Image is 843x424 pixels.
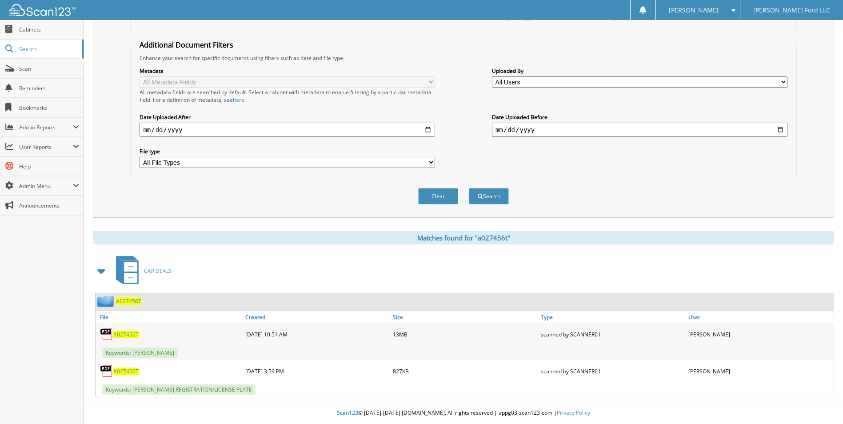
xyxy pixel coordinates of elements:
[753,8,830,13] span: [PERSON_NAME] Ford LLC
[243,362,391,380] div: [DATE] 3:59 PM
[100,364,113,378] img: PDF.png
[140,67,435,75] label: Metadata
[135,54,791,62] div: Enhance your search for specific documents using filters such as date and file type.
[144,267,172,275] span: CAR DEALS
[111,253,172,288] a: CAR DEALS
[418,188,458,204] button: Clear
[100,328,113,341] img: PDF.png
[19,124,73,131] span: Admin Reports
[686,325,834,343] div: [PERSON_NAME]
[113,368,139,375] a: A027456T
[557,409,590,416] a: Privacy Policy
[799,381,843,424] iframe: Chat Widget
[19,182,73,190] span: Admin Menu
[233,96,244,104] a: here
[492,113,787,121] label: Date Uploaded Before
[686,311,834,323] a: User
[539,311,686,323] a: Type
[243,325,391,343] div: [DATE] 10:51 AM
[19,84,79,92] span: Reminders
[492,67,787,75] label: Uploaded By
[116,297,141,305] a: A027456T
[19,26,79,33] span: Cabinets
[93,231,834,244] div: Matches found for "a027456t"
[84,402,843,424] div: © [DATE]-[DATE] [DOMAIN_NAME]. All rights reserved | appg03-scan123-com |
[469,188,509,204] button: Search
[19,143,73,151] span: User Reports
[140,123,435,137] input: start
[243,311,391,323] a: Created
[135,40,238,50] legend: Additional Document Filters
[19,202,79,209] span: Announcements
[391,325,538,343] div: 13MB
[140,88,435,104] div: All metadata fields are searched by default. Select a cabinet with metadata to enable filtering b...
[96,311,243,323] a: File
[19,45,78,53] span: Search
[492,123,787,137] input: end
[539,362,686,380] div: scanned by SCANNER01
[19,65,79,72] span: Scan
[669,8,719,13] span: [PERSON_NAME]
[113,331,139,338] a: A027456T
[391,311,538,323] a: Size
[140,113,435,121] label: Date Uploaded After
[19,104,79,112] span: Bookmarks
[539,325,686,343] div: scanned by SCANNER01
[102,348,178,358] span: Keywords: [PERSON_NAME]
[9,4,76,16] img: scan123-logo-white.svg
[391,362,538,380] div: 827KB
[337,409,358,416] span: Scan123
[97,296,116,307] img: folder2.png
[686,362,834,380] div: [PERSON_NAME]
[140,148,435,155] label: File type
[19,163,79,170] span: Help
[102,384,256,395] span: Keywords: [PERSON_NAME] REGISTRATION/LICENSE PLATE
